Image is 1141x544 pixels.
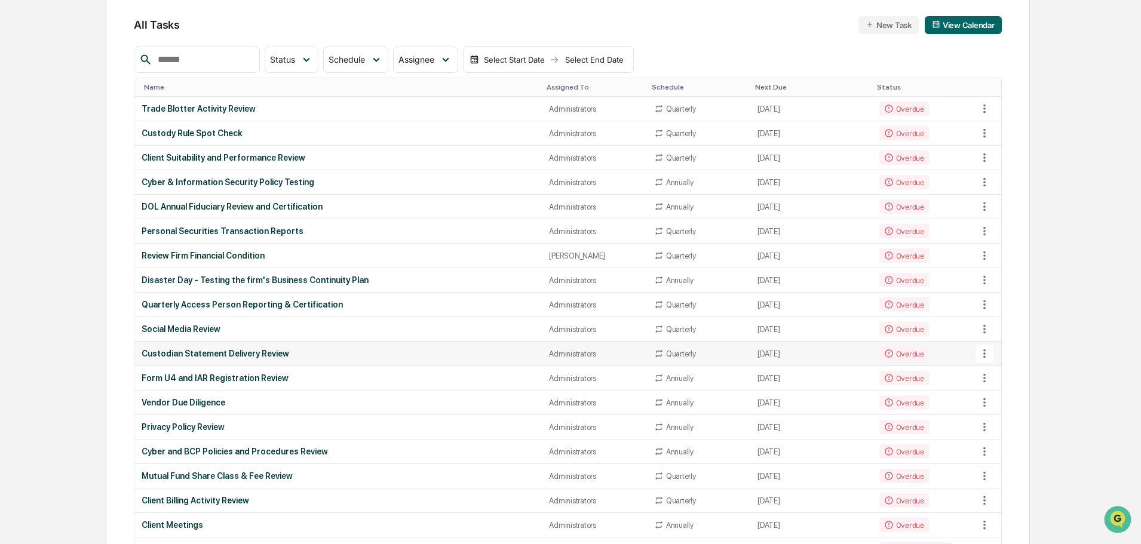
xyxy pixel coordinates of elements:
img: arrow right [550,55,559,64]
div: Administrators [549,153,639,162]
a: 🔎Data Lookup [7,168,80,190]
td: [DATE] [750,121,872,146]
td: [DATE] [750,415,872,439]
div: Quarterly [666,496,696,505]
div: Administrators [549,129,639,138]
div: Review Firm Financial Condition [142,251,535,260]
div: Annually [666,398,694,407]
td: [DATE] [750,464,872,488]
div: Overdue [879,199,929,214]
div: Personal Securities Transaction Reports [142,226,535,236]
div: Quarterly Access Person Reporting & Certification [142,300,535,309]
div: Administrators [549,496,639,505]
div: Administrators [549,447,639,456]
div: Administrators [549,349,639,358]
td: [DATE] [750,366,872,391]
div: Quarterly [666,105,696,113]
td: [DATE] [750,268,872,293]
td: [DATE] [750,317,872,342]
div: [PERSON_NAME] [549,251,639,260]
div: Overdue [879,273,929,287]
td: [DATE] [750,244,872,268]
div: 🖐️ [12,152,22,161]
div: Toggle SortBy [652,83,746,91]
td: [DATE] [750,97,872,121]
div: Quarterly [666,472,696,481]
div: Select End Date [562,55,627,64]
div: Quarterly [666,129,696,138]
div: Administrators [549,325,639,334]
div: Annually [666,447,694,456]
td: [DATE] [750,488,872,513]
a: Powered byPylon [84,202,145,211]
div: Administrators [549,276,639,285]
div: Overdue [879,248,929,263]
div: Toggle SortBy [144,83,537,91]
div: Select Start Date [481,55,547,64]
div: Administrators [549,472,639,481]
div: Overdue [879,297,929,312]
div: Administrators [549,300,639,309]
button: Start new chat [203,95,217,109]
div: Client Suitability and Performance Review [142,153,535,162]
div: Client Meetings [142,520,535,530]
img: calendar [470,55,479,64]
img: calendar [932,20,940,29]
a: 🗄️Attestations [82,146,153,167]
span: Assignee [398,54,434,64]
div: Administrators [549,202,639,211]
div: Annually [666,521,694,530]
span: Attestations [99,150,148,162]
span: Data Lookup [24,173,75,185]
div: Annually [666,423,694,432]
td: [DATE] [750,293,872,317]
p: How can we help? [12,25,217,44]
div: Annually [666,374,694,383]
div: Start new chat [41,91,196,103]
div: Quarterly [666,251,696,260]
td: [DATE] [750,195,872,219]
td: [DATE] [750,342,872,366]
div: Vendor Due Diligence [142,398,535,407]
div: Overdue [879,322,929,336]
div: DOL Annual Fiduciary Review and Certification [142,202,535,211]
div: Administrators [549,521,639,530]
div: Administrators [549,227,639,236]
div: Cyber and BCP Policies and Procedures Review [142,447,535,456]
div: Toggle SortBy [977,83,1001,91]
div: Overdue [879,420,929,434]
div: Quarterly [666,325,696,334]
div: Quarterly [666,227,696,236]
div: Overdue [879,493,929,508]
span: Schedule [329,54,365,64]
div: Quarterly [666,349,696,358]
div: 🔎 [12,174,22,184]
div: Administrators [549,398,639,407]
div: Privacy Policy Review [142,422,535,432]
button: View Calendar [925,16,1002,34]
div: Overdue [879,469,929,483]
div: Overdue [879,346,929,361]
div: 🗄️ [87,152,96,161]
div: Overdue [879,224,929,238]
div: Trade Blotter Activity Review [142,104,535,113]
div: Administrators [549,178,639,187]
span: Status [270,54,295,64]
div: Annually [666,202,694,211]
div: Annually [666,178,694,187]
td: [DATE] [750,513,872,537]
button: New Task [858,16,919,34]
img: 1746055101610-c473b297-6a78-478c-a979-82029cc54cd1 [12,91,33,113]
div: Administrators [549,423,639,432]
div: Overdue [879,395,929,410]
div: Custody Rule Spot Check [142,128,535,138]
div: Overdue [879,518,929,532]
iframe: Open customer support [1103,505,1135,537]
div: Administrators [549,105,639,113]
div: Overdue [879,102,929,116]
td: [DATE] [750,146,872,170]
a: 🖐️Preclearance [7,146,82,167]
td: [DATE] [750,219,872,244]
div: We're available if you need us! [41,103,151,113]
